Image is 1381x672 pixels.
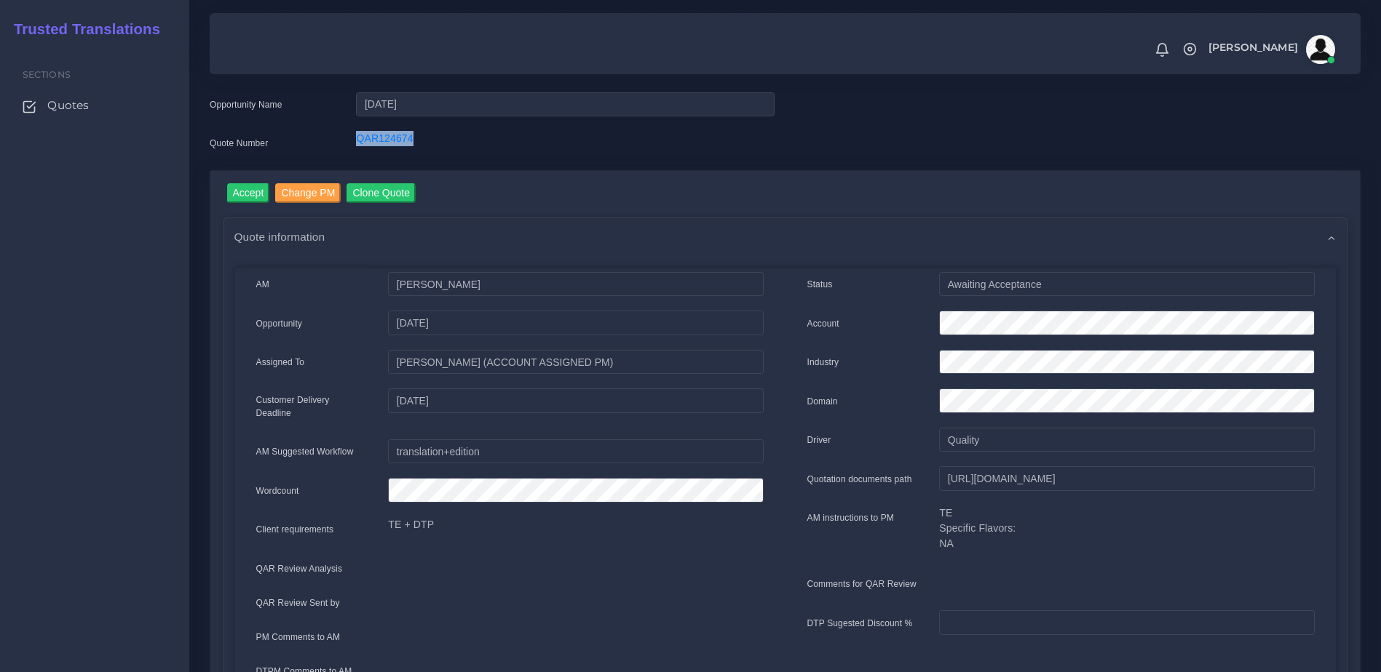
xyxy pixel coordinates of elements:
[807,433,831,447] label: Driver
[807,473,912,486] label: Quotation documents path
[256,317,303,330] label: Opportunity
[227,183,270,203] input: Accept
[388,517,763,532] p: TE + DTP
[256,393,367,420] label: Customer Delivery Deadline
[210,98,282,111] label: Opportunity Name
[275,183,341,203] input: Change PM
[388,350,763,375] input: pm
[807,278,833,291] label: Status
[11,90,178,121] a: Quotes
[256,562,343,575] label: QAR Review Analysis
[1208,42,1298,52] span: [PERSON_NAME]
[807,511,895,524] label: AM instructions to PM
[256,278,269,291] label: AM
[356,132,413,144] a: QAR124674
[256,523,334,536] label: Client requirements
[4,17,160,41] a: Trusted Translations
[807,395,838,408] label: Domain
[807,317,839,330] label: Account
[23,69,71,80] span: Sections
[939,505,1314,551] p: TE Specific Flavors: NA
[256,445,354,458] label: AM Suggested Workflow
[47,97,89,113] span: Quotes
[256,356,305,369] label: Assigned To
[210,137,268,150] label: Quote Number
[807,577,917,591] label: Comments for QAR Review
[1306,35,1335,64] img: avatar
[256,484,299,497] label: Wordcount
[4,20,160,38] h2: Trusted Translations
[347,183,416,203] input: Clone Quote
[807,617,913,630] label: DTP Sugested Discount %
[807,356,839,369] label: Industry
[256,631,341,644] label: PM Comments to AM
[224,218,1347,255] div: Quote information
[1201,35,1340,64] a: [PERSON_NAME]avatar
[256,596,340,609] label: QAR Review Sent by
[234,228,325,245] span: Quote information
